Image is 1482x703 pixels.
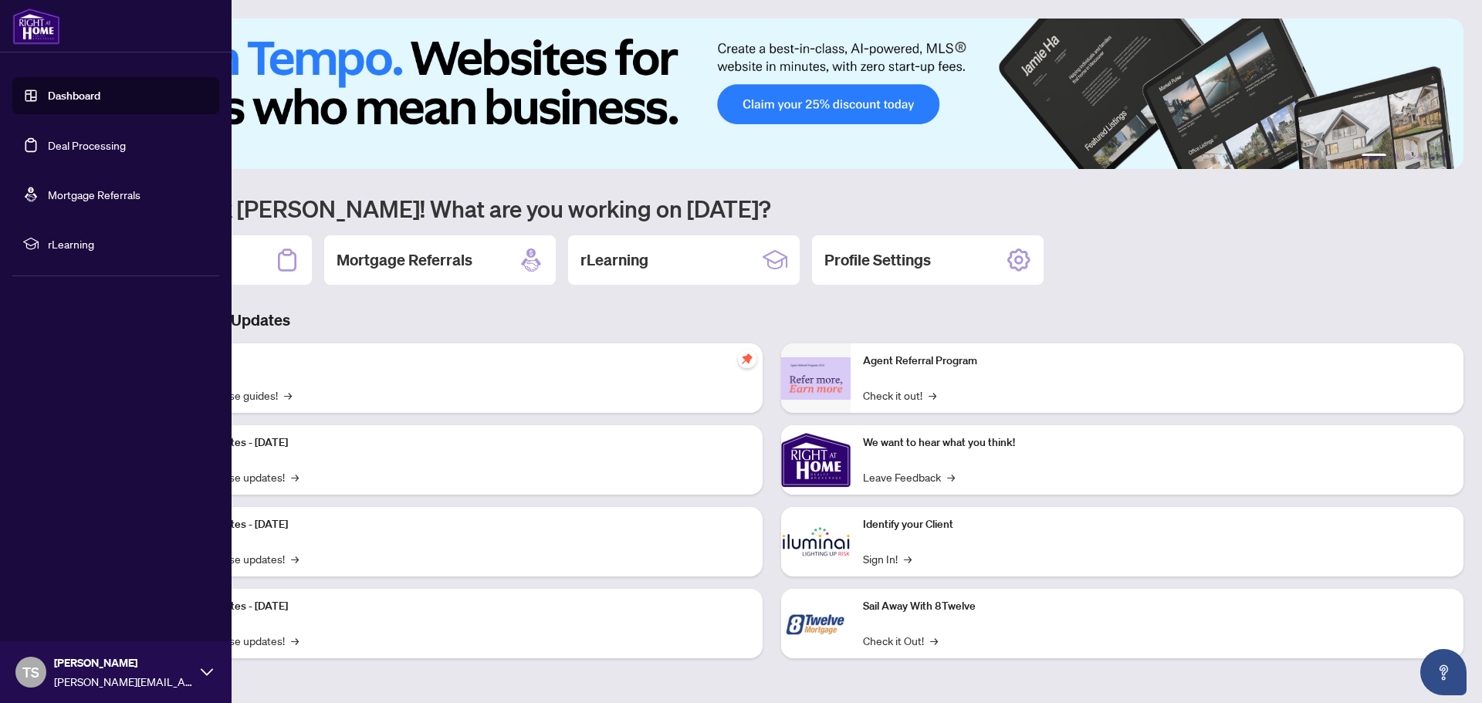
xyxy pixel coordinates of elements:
span: → [930,632,938,649]
h2: Mortgage Referrals [337,249,472,271]
span: → [929,387,936,404]
button: 4 [1417,154,1423,160]
p: Self-Help [162,353,750,370]
span: → [947,468,955,485]
img: Sail Away With 8Twelve [781,589,851,658]
h2: Profile Settings [824,249,931,271]
a: Sign In!→ [863,550,912,567]
p: We want to hear what you think! [863,434,1451,451]
p: Platform Updates - [DATE] [162,434,750,451]
p: Platform Updates - [DATE] [162,598,750,615]
a: Check it out!→ [863,387,936,404]
span: rLearning [48,235,208,252]
img: logo [12,8,60,45]
span: → [291,468,299,485]
a: Mortgage Referrals [48,188,140,201]
button: 6 [1442,154,1448,160]
span: → [904,550,912,567]
a: Deal Processing [48,138,126,152]
span: [PERSON_NAME][EMAIL_ADDRESS][PERSON_NAME][DOMAIN_NAME] [54,673,193,690]
span: → [291,550,299,567]
a: Check it Out!→ [863,632,938,649]
span: pushpin [738,350,756,368]
span: TS [22,661,39,683]
img: Slide 0 [80,19,1463,169]
h1: Welcome back [PERSON_NAME]! What are you working on [DATE]? [80,194,1463,223]
span: [PERSON_NAME] [54,654,193,671]
span: → [291,632,299,649]
a: Leave Feedback→ [863,468,955,485]
p: Identify your Client [863,516,1451,533]
p: Sail Away With 8Twelve [863,598,1451,615]
img: We want to hear what you think! [781,425,851,495]
button: 1 [1362,154,1386,160]
h2: rLearning [580,249,648,271]
h3: Brokerage & Industry Updates [80,309,1463,331]
img: Identify your Client [781,507,851,576]
button: 5 [1430,154,1436,160]
button: 2 [1392,154,1399,160]
button: 3 [1405,154,1411,160]
p: Agent Referral Program [863,353,1451,370]
button: Open asap [1420,649,1467,695]
a: Dashboard [48,89,100,103]
span: → [284,387,292,404]
img: Agent Referral Program [781,357,851,400]
p: Platform Updates - [DATE] [162,516,750,533]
